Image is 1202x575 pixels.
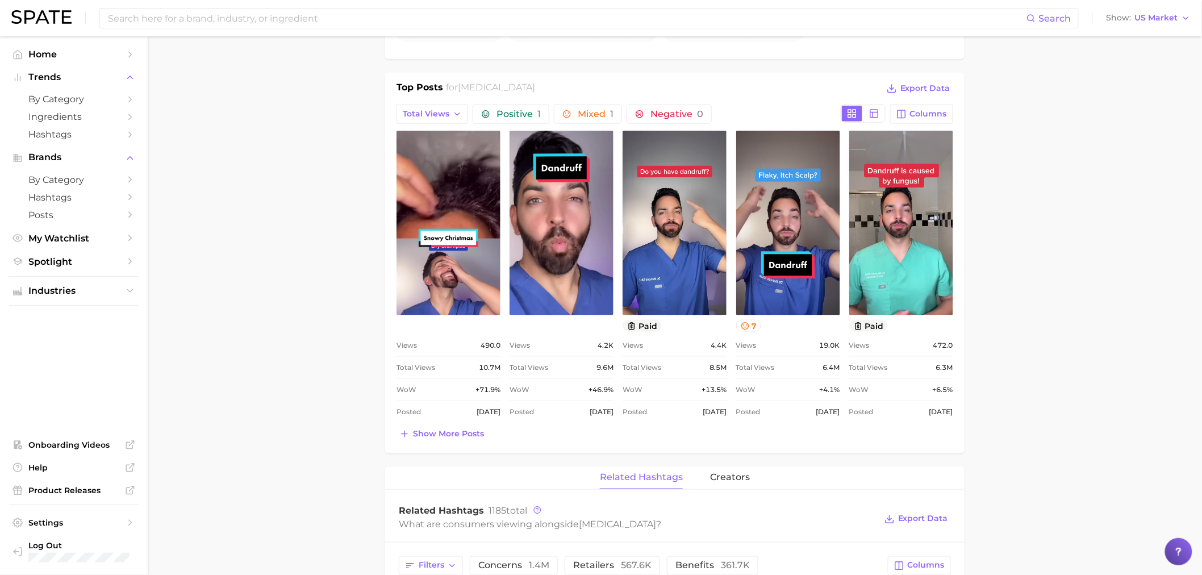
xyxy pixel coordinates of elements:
span: +4.1% [820,383,840,397]
span: Views [397,339,417,352]
span: [MEDICAL_DATA] [579,519,656,530]
span: Show [1107,15,1132,21]
span: Posted [736,405,761,419]
span: 4.2k [598,339,613,352]
h1: Top Posts [397,81,443,98]
span: benefits [675,561,750,570]
span: 1.4m [529,560,549,571]
span: +46.9% [589,383,613,397]
span: Total Views [849,361,888,374]
span: Trends [28,72,119,82]
span: 10.7m [479,361,500,374]
span: 9.6m [596,361,613,374]
span: Home [28,49,119,60]
a: Settings [9,514,139,531]
button: Export Data [882,511,951,527]
button: ShowUS Market [1104,11,1193,26]
span: # partner [669,26,787,37]
span: [MEDICAL_DATA] [520,26,598,37]
span: Total Views [403,109,449,119]
span: Industries [28,286,119,296]
a: Onboarding Videos [9,436,139,453]
span: by Category [28,94,119,105]
button: 7 [736,320,762,332]
span: Export Data [900,84,950,93]
a: Hashtags [9,126,139,143]
span: [DATE] [590,405,613,419]
button: paid [849,320,888,332]
img: SPATE [11,10,72,24]
span: WoW [623,383,642,397]
span: 1185 [489,506,506,516]
span: Columns [908,561,945,570]
span: Total Views [623,361,661,374]
span: # [402,26,486,37]
span: related hashtags [600,473,683,483]
button: paid [623,320,662,332]
span: Views [849,339,870,352]
span: Views [623,339,643,352]
span: 6.3m [936,361,953,374]
span: Views [510,339,530,352]
button: Total Views [397,105,468,124]
span: [MEDICAL_DATA] [458,82,536,93]
a: Spotlight [9,253,139,270]
span: creators [710,473,750,483]
span: Log Out [28,540,182,551]
span: Columns [910,109,947,119]
span: [DATE] [929,405,953,419]
span: Total Views [397,361,435,374]
div: What are consumers viewing alongside ? [399,517,876,532]
span: 0 [697,109,703,119]
button: Export Data [884,81,953,97]
span: Hashtags [28,129,119,140]
span: 8.5m [710,361,727,374]
a: Posts [9,206,139,224]
span: WoW [510,383,529,397]
span: # shampoo [514,26,641,37]
span: [DATE] [816,405,840,419]
a: by Category [9,90,139,108]
span: Filters [419,561,444,570]
span: Total Views [736,361,775,374]
span: concerns [478,561,549,570]
span: +13.5% [702,383,727,397]
button: Columns [890,105,953,124]
span: [MEDICAL_DATA] [675,26,753,37]
span: Help [28,463,119,473]
span: Brands [28,152,119,163]
span: 19.0k [820,339,840,352]
a: Home [9,45,139,63]
span: 1 [537,109,541,119]
a: Hashtags [9,189,139,206]
span: 490.0 [481,339,500,352]
input: Search here for a brand, industry, or ingredient [107,9,1026,28]
span: Posted [510,405,534,419]
span: +6.5% [933,383,953,397]
span: My Watchlist [28,233,119,244]
span: [MEDICAL_DATA] [408,26,486,37]
span: WoW [736,383,756,397]
span: 1 [610,109,613,119]
span: 567.6k [621,560,652,571]
span: +71.9% [475,383,500,397]
button: Show more posts [397,426,487,442]
span: Product Releases [28,485,119,495]
span: US Market [1135,15,1178,21]
span: Posted [397,405,421,419]
a: Log out. Currently logged in with e-mail lauren.alexander@emersongroup.com. [9,537,139,566]
span: Ingredients [28,111,119,122]
a: by Category [9,171,139,189]
span: Positive [496,110,541,119]
span: 361.7k [721,560,750,571]
span: Views [736,339,757,352]
span: Hashtags [28,192,119,203]
span: Show more posts [413,429,484,439]
span: Posted [623,405,647,419]
span: Posts [28,210,119,220]
span: by Category [28,174,119,185]
span: WoW [849,383,869,397]
button: Industries [9,282,139,299]
span: Related Hashtags [399,506,484,516]
span: total [489,506,527,516]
